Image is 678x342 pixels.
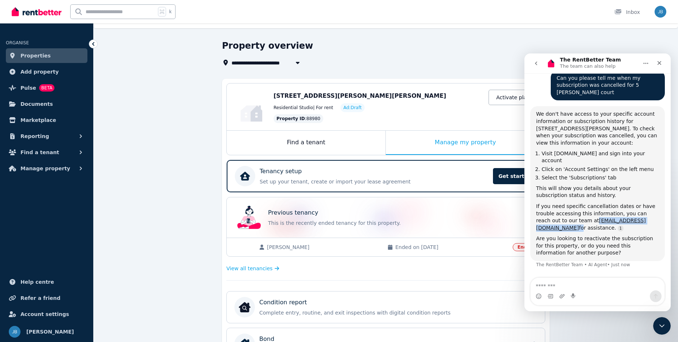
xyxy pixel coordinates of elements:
a: Refer a friend [6,291,87,305]
a: Documents [6,97,87,111]
span: Account settings [20,310,69,319]
span: Properties [20,51,51,60]
span: k [169,9,172,15]
a: View all tenancies [226,265,279,272]
span: Ended [513,243,538,251]
img: Previous tenancy [237,206,261,229]
div: : 88980 [274,114,323,123]
a: Add property [6,64,87,79]
span: Marketplace [20,116,56,124]
h1: Property overview [222,40,313,52]
p: Set up your tenant, create or import your lease agreement [260,178,489,185]
span: Residential Studio | For rent [274,105,333,111]
a: Tenancy setupSet up your tenant, create or import your lease agreementGet started [227,160,545,192]
span: BETA [39,84,54,92]
img: Jessica Fantuzzi [9,326,20,338]
iframe: To enrich screen reader interactions, please activate Accessibility in Grammarly extension settings [524,53,671,311]
img: RentBetter [12,6,61,17]
span: Help centre [20,278,54,286]
iframe: Intercom live chat [653,317,671,335]
span: View all tenancies [226,265,272,272]
span: [PERSON_NAME] [26,327,74,336]
span: Reporting [20,132,49,141]
span: Ad: Draft [343,105,362,111]
p: This is the recently ended tenancy for this property. [268,219,524,227]
p: Condition report [259,298,307,307]
span: [STREET_ADDRESS][PERSON_NAME][PERSON_NAME] [274,92,446,99]
span: Get started [493,168,537,184]
span: Documents [20,100,53,108]
a: Help centre [6,275,87,289]
a: Condition reportCondition reportComplete entry, routine, and exit inspections with digital condit... [227,291,545,323]
span: ORGANISE [6,40,29,45]
button: Find a tenant [6,145,87,160]
p: Tenancy setup [260,167,302,176]
span: Add property [20,67,59,76]
div: Find a tenant [227,131,385,155]
span: Property ID [276,116,305,122]
p: Complete entry, routine, and exit inspections with digital condition reports [259,309,524,316]
span: Refer a friend [20,294,60,302]
span: Ended on [DATE] [395,244,508,251]
span: [PERSON_NAME] [267,244,380,251]
button: Reporting [6,129,87,144]
div: Manage my property [386,131,545,155]
a: Activate plan [489,90,538,105]
div: Inbox [614,8,640,16]
a: Previous tenancyPrevious tenancyThis is the recently ended tenancy for this property. [227,197,545,238]
p: Previous tenancy [268,208,318,217]
img: Jessica Fantuzzi [655,6,666,18]
img: Condition report [239,301,251,313]
span: Manage property [20,164,70,173]
a: Account settings [6,307,87,321]
a: Marketplace [6,113,87,127]
span: Pulse [20,83,36,92]
span: Find a tenant [20,148,59,157]
button: Manage property [6,161,87,176]
a: PulseBETA [6,81,87,95]
a: Properties [6,48,87,63]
